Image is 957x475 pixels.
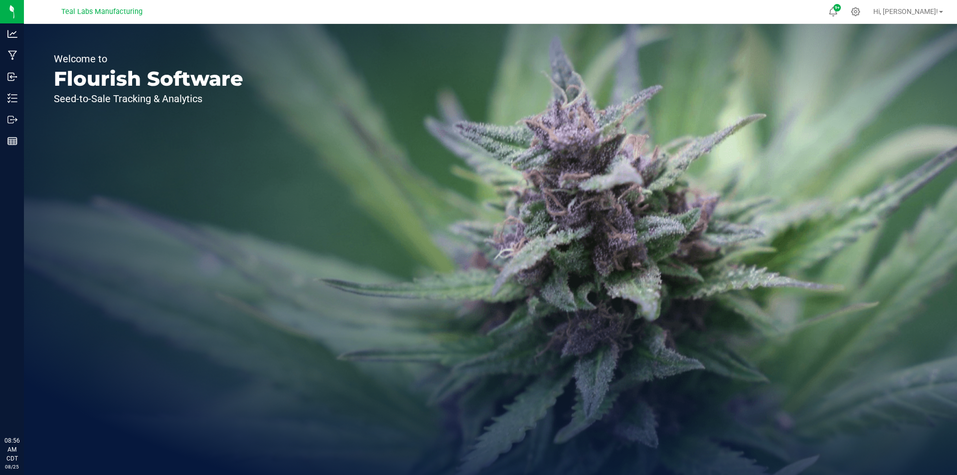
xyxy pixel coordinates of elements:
p: Flourish Software [54,69,243,89]
inline-svg: Reports [7,136,17,146]
inline-svg: Outbound [7,115,17,125]
p: Welcome to [54,54,243,64]
inline-svg: Analytics [7,29,17,39]
div: Manage settings [849,7,862,16]
inline-svg: Inventory [7,93,17,103]
span: Teal Labs Manufacturing [61,7,143,16]
span: Hi, [PERSON_NAME]! [873,7,938,15]
p: 08/25 [4,463,19,471]
inline-svg: Inbound [7,72,17,82]
p: Seed-to-Sale Tracking & Analytics [54,94,243,104]
inline-svg: Manufacturing [7,50,17,60]
span: 9+ [835,6,839,10]
p: 08:56 AM CDT [4,436,19,463]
